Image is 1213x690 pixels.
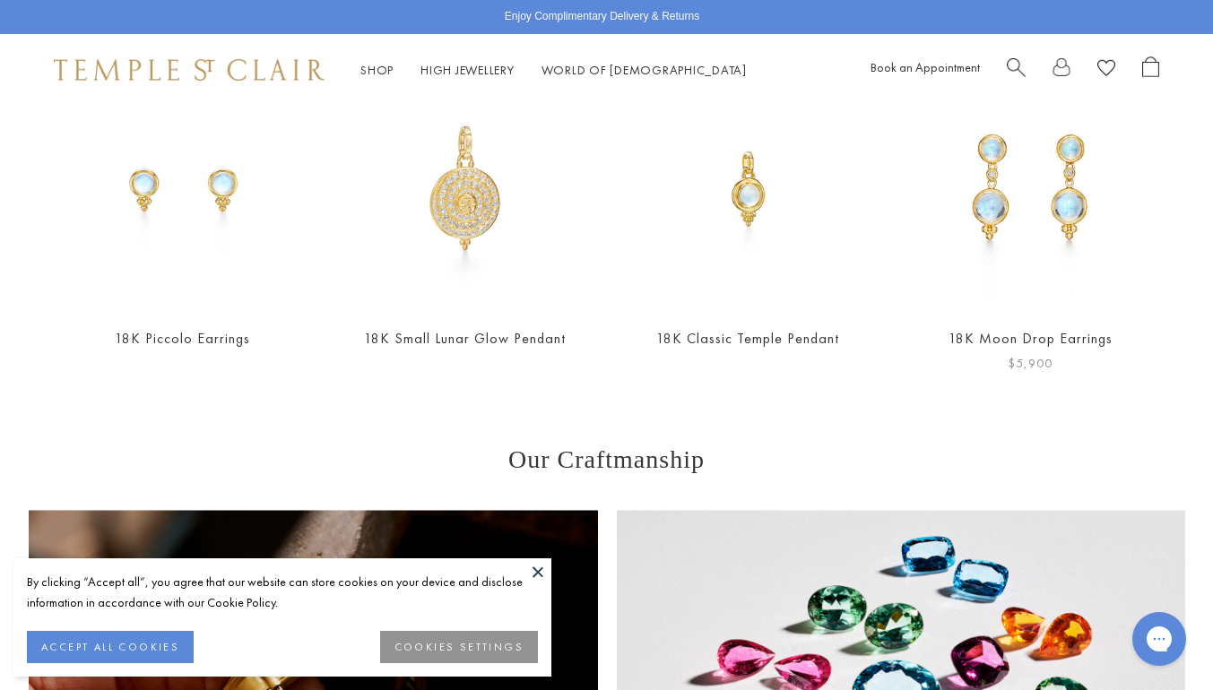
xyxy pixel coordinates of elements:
a: World of [DEMOGRAPHIC_DATA]World of [DEMOGRAPHIC_DATA] [542,62,747,78]
a: Search [1007,56,1026,84]
h3: Our Craftmanship [29,445,1185,474]
a: Open Shopping Bag [1142,56,1159,84]
a: View Wishlist [1097,56,1115,84]
a: Book an Appointment [871,59,980,75]
a: 18K Small Lunar Glow Pendant [364,329,566,348]
img: 18K Piccolo Earrings [59,65,306,311]
a: ShopShop [360,62,394,78]
a: 18K Classic Temple Pendant [656,329,839,348]
div: By clicking “Accept all”, you agree that our website can store cookies on your device and disclos... [27,572,538,613]
img: Temple St. Clair [54,59,325,81]
button: COOKIES SETTINGS [380,631,538,663]
img: 18K Classic Temple Pendant [625,65,871,311]
a: High JewelleryHigh Jewellery [420,62,515,78]
iframe: Gorgias live chat messenger [1123,606,1195,672]
nav: Main navigation [360,59,747,82]
a: 18K Piccolo Earrings [115,329,250,348]
img: 18K Moon Drop Earrings [907,65,1154,311]
a: 18K Moon Drop Earrings [949,329,1113,348]
span: $5,900 [1008,353,1053,374]
img: 18K Small Lunar Glow Pendant [342,65,588,311]
button: ACCEPT ALL COOKIES [27,631,194,663]
p: Enjoy Complimentary Delivery & Returns [505,8,699,26]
